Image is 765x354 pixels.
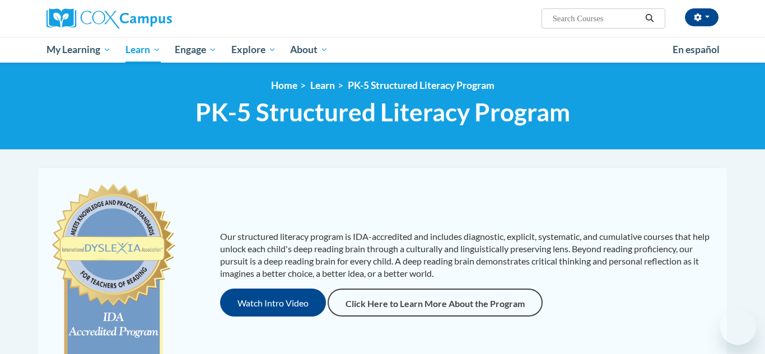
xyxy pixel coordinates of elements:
[720,309,756,345] iframe: Button to launch messaging window
[30,37,735,63] div: Main menu
[125,43,161,56] span: Learn
[673,44,720,55] span: En español
[552,12,641,25] input: Search Courses
[46,8,259,29] a: Cox Campus
[224,37,283,63] a: Explore
[685,8,719,26] button: Account Settings
[328,289,543,317] a: Click Here to Learn More About the Program
[641,12,658,25] button: Search
[665,38,727,62] a: En español
[46,8,172,29] img: Cox Campus
[39,37,118,63] a: My Learning
[310,79,335,91] a: Learn
[283,37,336,63] a: About
[220,230,716,280] p: Our structured literacy program is IDA-accredited and includes diagnostic, explicit, systematic, ...
[348,79,495,91] a: PK-5 Structured Literacy Program
[195,97,570,127] span: PK-5 Structured Literacy Program
[271,79,297,91] a: Home
[46,43,111,56] span: My Learning
[175,43,217,56] span: Engage
[220,289,326,317] button: Watch Intro Video
[118,37,168,63] a: Learn
[231,43,276,56] span: Explore
[290,43,328,56] span: About
[167,37,224,63] a: Engage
